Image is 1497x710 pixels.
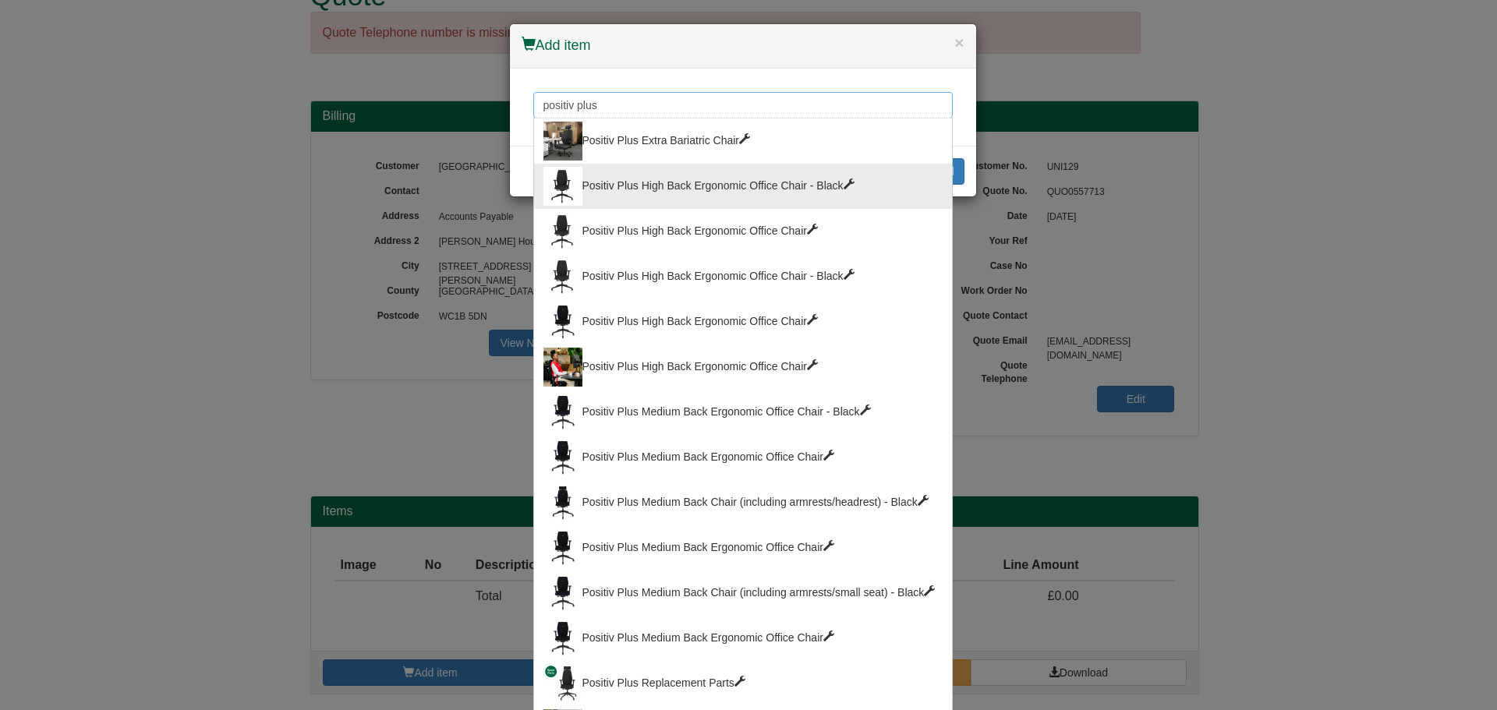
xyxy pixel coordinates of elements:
[543,438,943,477] div: Positiv Plus Medium Back Ergonomic Office Chair
[543,483,943,522] div: Positiv Plus Medium Back Chair (including armrests/headrest) - Black
[543,348,582,387] img: positiv-plus-high-back-black-lifestyle-7_2.jpg
[543,438,582,477] img: postiv-plus-medium-back_black_front_4.jpg
[543,257,943,296] div: Positiv Plus High Back Ergonomic Office Chair - Black
[543,167,943,206] div: Positiv Plus High Back Ergonomic Office Chair - Black
[543,348,943,387] div: Positiv Plus High Back Ergonomic Office Chair
[543,122,582,161] img: positiv-plus-extra-lifestyle.jpg
[543,212,943,251] div: Positiv Plus High Back Ergonomic Office Chair
[543,257,582,296] img: 01_5_1.jpg
[543,528,943,567] div: Positiv Plus Medium Back Ergonomic Office Chair
[543,302,582,341] img: postiv-plus-medium-back_black_front_8_1.jpg
[543,619,582,658] img: postiv-plus-medium-back_black_front.jpg
[543,302,943,341] div: Positiv Plus High Back Ergonomic Office Chair
[543,574,582,613] img: postiv-plus-medium-back_black_front_2.jpg
[543,212,582,251] img: 01_4.jpg
[543,393,943,432] div: Positiv Plus Medium Back Ergonomic Office Chair - Black
[533,92,953,118] input: Search for a product
[543,574,943,613] div: Positiv Plus Medium Back Chair (including armrests/small seat) - Black
[543,664,582,703] img: positiv-plus-spare-parts-new.jpg
[543,619,943,658] div: Positiv Plus Medium Back Ergonomic Office Chair
[522,36,964,56] h4: Add item
[543,167,582,206] img: 01_5.jpg
[543,528,582,567] img: postiv-plus-medium-back_black_front_8.jpg
[543,393,582,432] img: postiv-plus-medium-back_black_front_1.jpg
[543,122,943,161] div: Positiv Plus Extra Bariatric Chair
[954,34,964,51] button: ×
[543,483,582,522] img: postiv-plus-medium-back_black_front_neckrest_3.jpg
[543,664,943,703] div: Positiv Plus Replacement Parts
